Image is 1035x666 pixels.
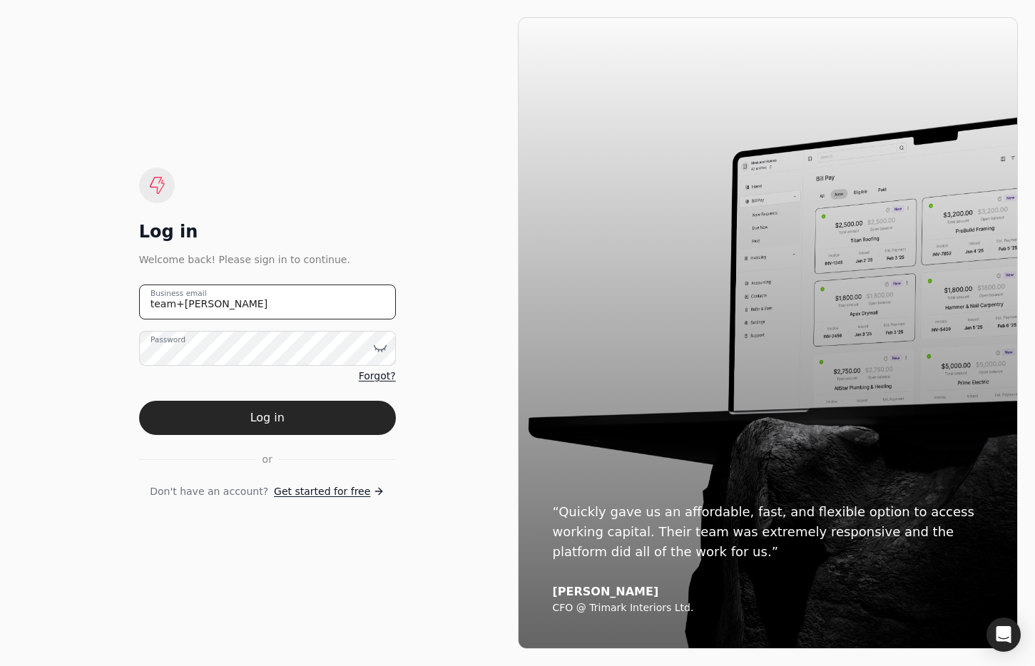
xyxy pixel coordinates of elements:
[553,585,984,599] div: [PERSON_NAME]
[139,252,396,267] div: Welcome back! Please sign in to continue.
[274,484,370,499] span: Get started for free
[151,334,185,345] label: Password
[274,484,384,499] a: Get started for free
[139,220,396,243] div: Log in
[150,484,268,499] span: Don't have an account?
[986,618,1021,652] div: Open Intercom Messenger
[553,502,984,562] div: “Quickly gave us an affordable, fast, and flexible option to access working capital. Their team w...
[262,452,272,467] span: or
[151,287,207,299] label: Business email
[553,602,984,615] div: CFO @ Trimark Interiors Ltd.
[139,401,396,435] button: Log in
[359,369,396,384] a: Forgot?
